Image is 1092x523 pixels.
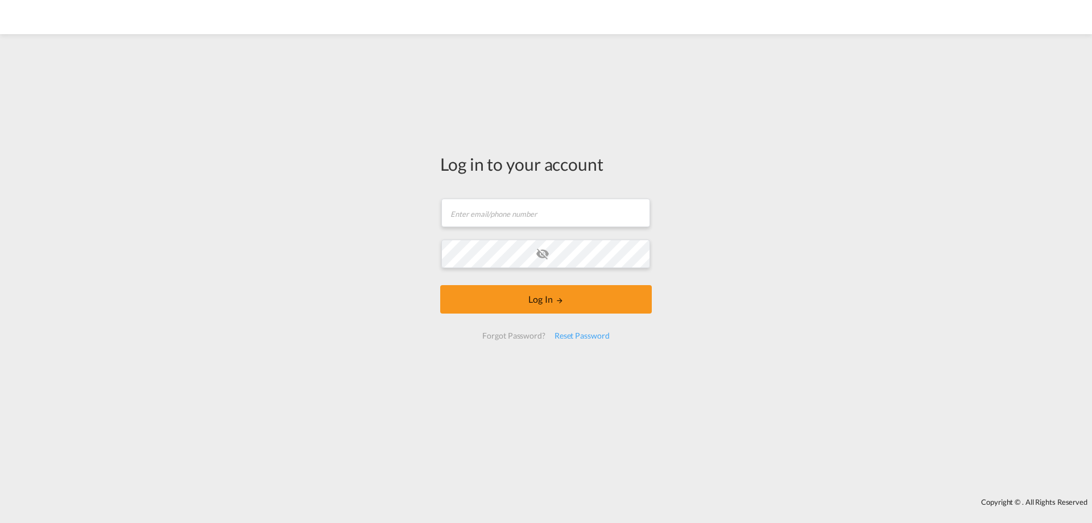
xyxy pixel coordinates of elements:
button: LOGIN [440,285,652,314]
div: Log in to your account [440,152,652,176]
div: Reset Password [550,326,614,346]
div: Forgot Password? [478,326,549,346]
input: Enter email/phone number [441,199,650,227]
md-icon: icon-eye-off [536,247,549,261]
